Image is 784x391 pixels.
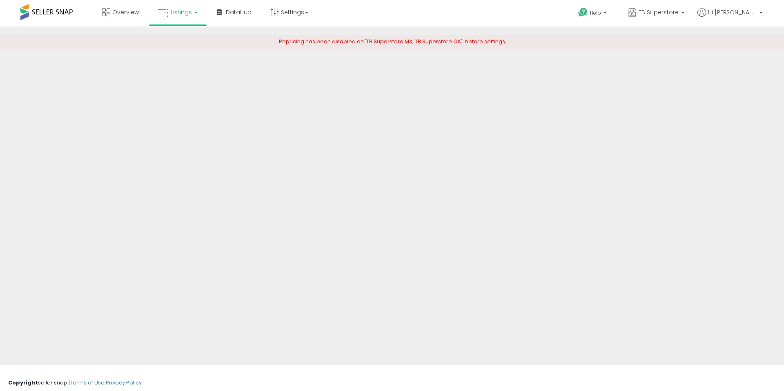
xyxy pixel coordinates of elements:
i: Get Help [578,7,588,18]
span: Overview [112,8,139,16]
span: Help [590,9,601,16]
span: Hi [PERSON_NAME] [708,8,757,16]
a: Hi [PERSON_NAME] [697,8,763,27]
span: TB Superstore [639,8,679,16]
span: Repricing has been disabled on 'TB Superstore MX, TB Superstore CA' in store settings [279,38,505,45]
a: Help [572,1,615,27]
span: Listings [171,8,192,16]
span: DataHub [226,8,252,16]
